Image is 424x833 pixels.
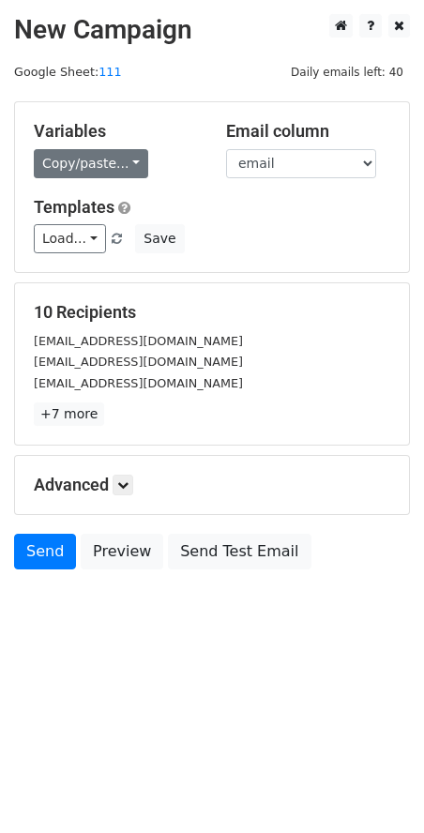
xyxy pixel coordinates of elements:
h2: New Campaign [14,14,410,46]
a: Daily emails left: 40 [284,65,410,79]
small: [EMAIL_ADDRESS][DOMAIN_NAME] [34,334,243,348]
button: Save [135,224,184,253]
h5: Variables [34,121,198,142]
span: Daily emails left: 40 [284,62,410,83]
a: Templates [34,197,114,217]
h5: Advanced [34,475,390,495]
small: [EMAIL_ADDRESS][DOMAIN_NAME] [34,355,243,369]
a: +7 more [34,402,104,426]
small: [EMAIL_ADDRESS][DOMAIN_NAME] [34,376,243,390]
small: Google Sheet: [14,65,122,79]
a: 111 [98,65,121,79]
a: Send [14,534,76,569]
a: Copy/paste... [34,149,148,178]
a: Load... [34,224,106,253]
h5: 10 Recipients [34,302,390,323]
h5: Email column [226,121,390,142]
a: Send Test Email [168,534,310,569]
a: Preview [81,534,163,569]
